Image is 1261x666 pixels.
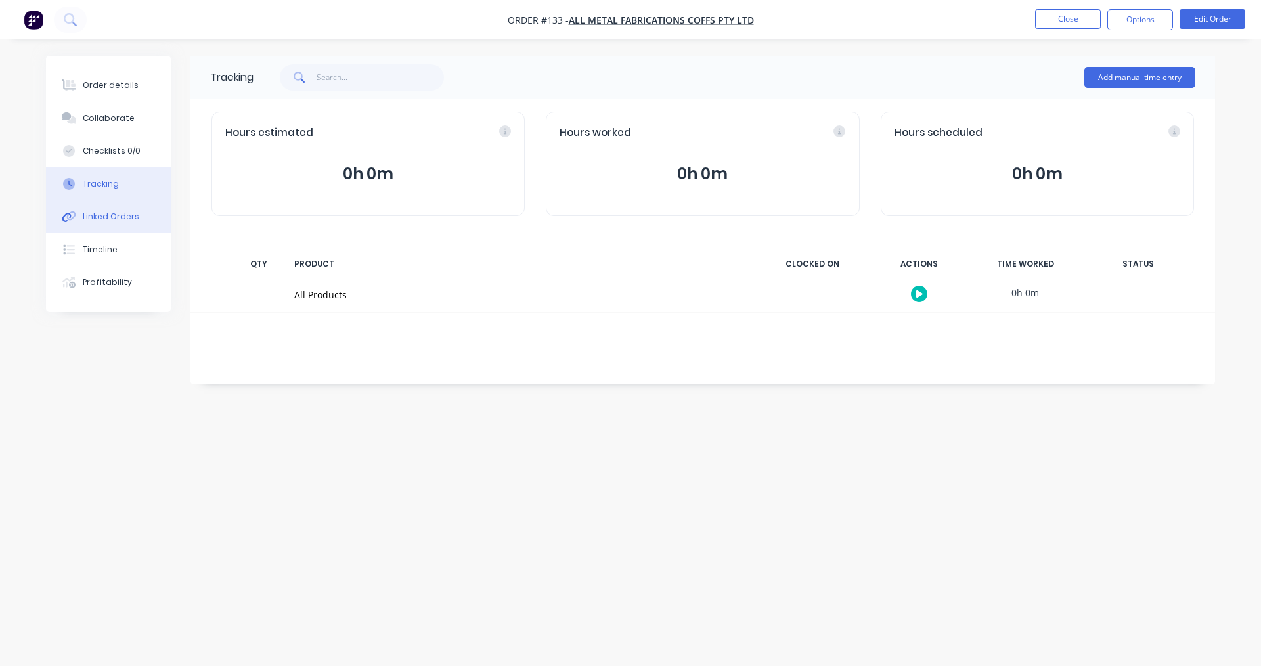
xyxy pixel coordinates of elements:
[46,102,171,135] button: Collaborate
[976,278,1074,307] div: 0h 0m
[239,250,278,278] div: QTY
[83,277,132,288] div: Profitability
[46,69,171,102] button: Order details
[210,70,254,85] div: Tracking
[46,167,171,200] button: Tracking
[83,211,139,223] div: Linked Orders
[286,250,755,278] div: PRODUCT
[46,266,171,299] button: Profitability
[83,244,118,255] div: Timeline
[46,200,171,233] button: Linked Orders
[976,250,1074,278] div: TIME WORKED
[508,14,569,26] span: Order #133 -
[317,64,445,91] input: Search...
[1107,9,1173,30] button: Options
[895,162,1180,187] button: 0h 0m
[83,145,141,157] div: Checklists 0/0
[1082,250,1194,278] div: STATUS
[895,125,983,141] span: Hours scheduled
[225,162,511,187] button: 0h 0m
[569,14,754,26] a: All Metal Fabrications Coffs Pty Ltd
[46,233,171,266] button: Timeline
[560,125,631,141] span: Hours worked
[83,178,119,190] div: Tracking
[46,135,171,167] button: Checklists 0/0
[763,250,862,278] div: CLOCKED ON
[560,162,845,187] button: 0h 0m
[83,112,135,124] div: Collaborate
[870,250,968,278] div: ACTIONS
[225,125,313,141] span: Hours estimated
[1035,9,1101,29] button: Close
[1180,9,1245,29] button: Edit Order
[294,288,747,301] div: All Products
[1084,67,1195,88] button: Add manual time entry
[24,10,43,30] img: Factory
[83,79,139,91] div: Order details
